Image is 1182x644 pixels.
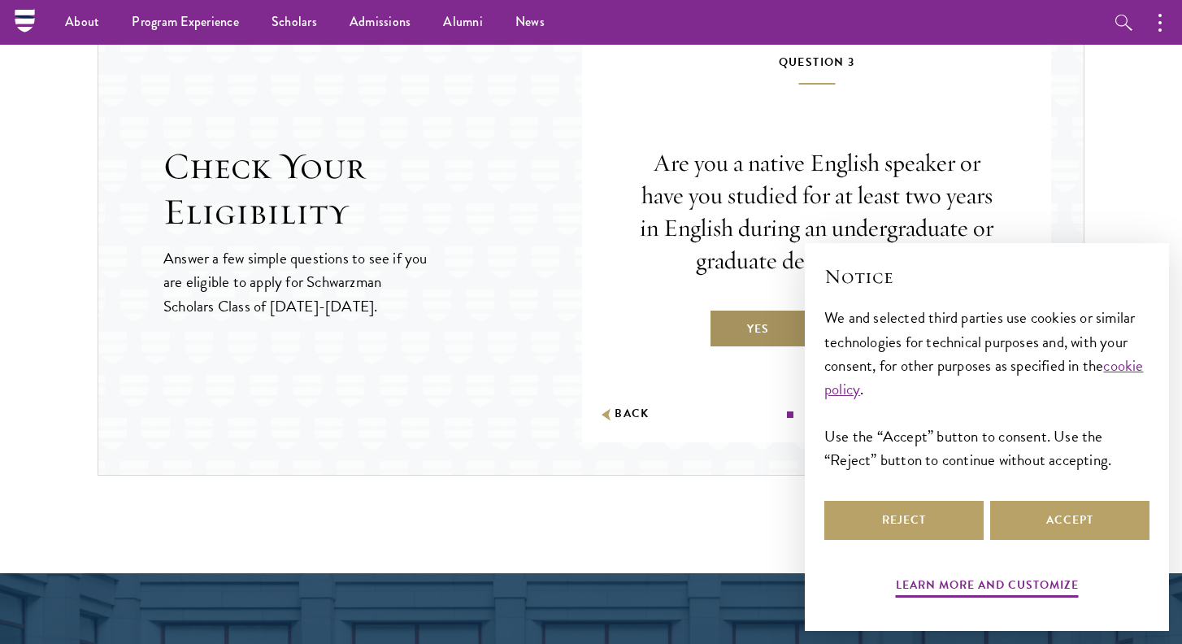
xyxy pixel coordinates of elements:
[163,246,429,317] p: Answer a few simple questions to see if you are eligible to apply for Schwarzman Scholars Class o...
[990,501,1149,540] button: Accept
[709,309,806,348] label: Yes
[631,147,1002,277] p: Are you a native English speaker or have you studied for at least two years in English during an ...
[163,144,582,235] h2: Check Your Eligibility
[631,52,1002,85] h5: Question 3
[824,501,984,540] button: Reject
[824,354,1144,401] a: cookie policy
[824,263,1149,290] h2: Notice
[598,406,650,423] button: Back
[824,306,1149,471] div: We and selected third parties use cookies or similar technologies for technical purposes and, wit...
[896,575,1079,600] button: Learn more and customize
